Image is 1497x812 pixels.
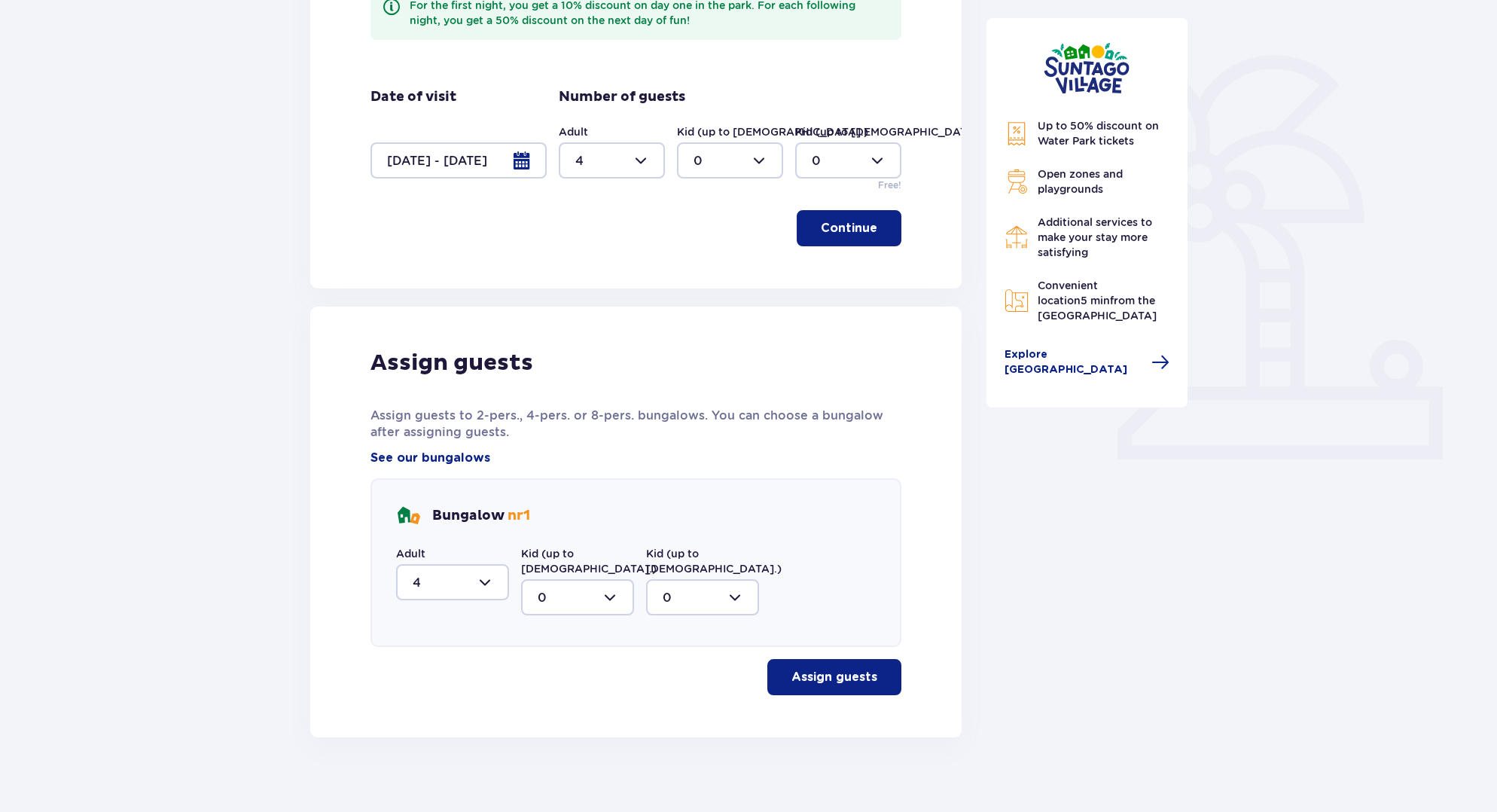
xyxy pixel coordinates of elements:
p: Free! [878,179,901,192]
button: Assign guests [767,659,901,695]
label: Kid (up to [DEMOGRAPHIC_DATA].) [795,124,986,139]
img: Discount Icon [1005,121,1029,146]
span: Open zones and playgrounds [1038,168,1123,195]
span: Explore [GEOGRAPHIC_DATA] [1005,347,1143,377]
img: Restaurant Icon [1005,225,1029,249]
a: See our bungalows [370,450,490,466]
p: Continue [821,220,877,237]
img: bungalows Icon [396,504,420,528]
p: Bungalow [432,507,530,525]
label: Kid (up to [DEMOGRAPHIC_DATA].) [646,546,782,576]
a: Explore [GEOGRAPHIC_DATA] [1005,347,1170,377]
span: Additional services to make your stay more satisfying [1038,216,1152,258]
span: nr 1 [508,507,530,524]
p: Assign guests to 2-pers., 4-pers. or 8-pers. bungalows. You can choose a bungalow after assigning... [370,408,901,441]
span: Up to 50% discount on Water Park tickets [1038,120,1159,147]
span: Convenient location from the [GEOGRAPHIC_DATA] [1038,279,1157,322]
p: Assign guests [370,349,533,377]
label: Adult [559,124,588,139]
img: Map Icon [1005,288,1029,313]
button: Continue [797,210,901,246]
p: Assign guests [791,669,877,685]
label: Kid (up to [DEMOGRAPHIC_DATA].) [677,124,868,139]
img: Grill Icon [1005,169,1029,194]
p: Number of guests [559,88,685,106]
img: Suntago Village [1044,42,1130,94]
p: Date of visit [370,88,456,106]
span: 5 min [1081,295,1110,307]
label: Kid (up to [DEMOGRAPHIC_DATA].) [521,546,657,576]
label: Adult [396,546,425,561]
